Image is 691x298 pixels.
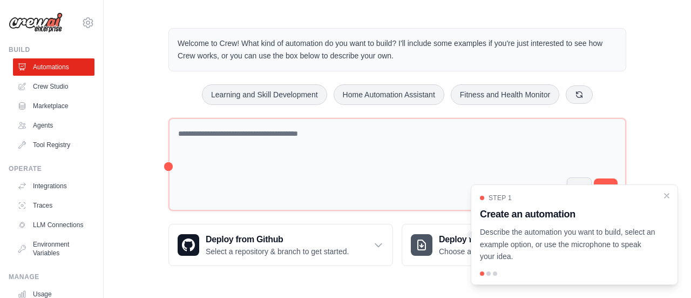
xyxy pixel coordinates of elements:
a: LLM Connections [13,216,94,234]
button: Home Automation Assistant [334,84,444,105]
a: Marketplace [13,97,94,115]
div: Build [9,45,94,54]
h3: Create an automation [480,207,656,222]
p: Describe the automation you want to build, select an example option, or use the microphone to spe... [480,226,656,263]
p: Welcome to Crew! What kind of automation do you want to build? I'll include some examples if you'... [178,37,617,62]
h3: Deploy from Github [206,233,349,246]
a: Crew Studio [13,78,94,95]
p: Select a repository & branch to get started. [206,246,349,257]
a: Agents [13,117,94,134]
img: Logo [9,12,63,33]
a: Automations [13,58,94,76]
button: Fitness and Health Monitor [451,84,559,105]
div: Manage [9,273,94,281]
div: Operate [9,164,94,173]
button: Close walkthrough [662,191,671,200]
a: Traces [13,197,94,214]
p: Choose a zip file to upload. [439,246,530,257]
button: Learning and Skill Development [202,84,327,105]
a: Tool Registry [13,136,94,154]
h3: Deploy from zip file [439,233,530,246]
a: Environment Variables [13,236,94,262]
a: Integrations [13,177,94,195]
iframe: Chat Widget [637,246,691,298]
span: Step 1 [489,194,512,202]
